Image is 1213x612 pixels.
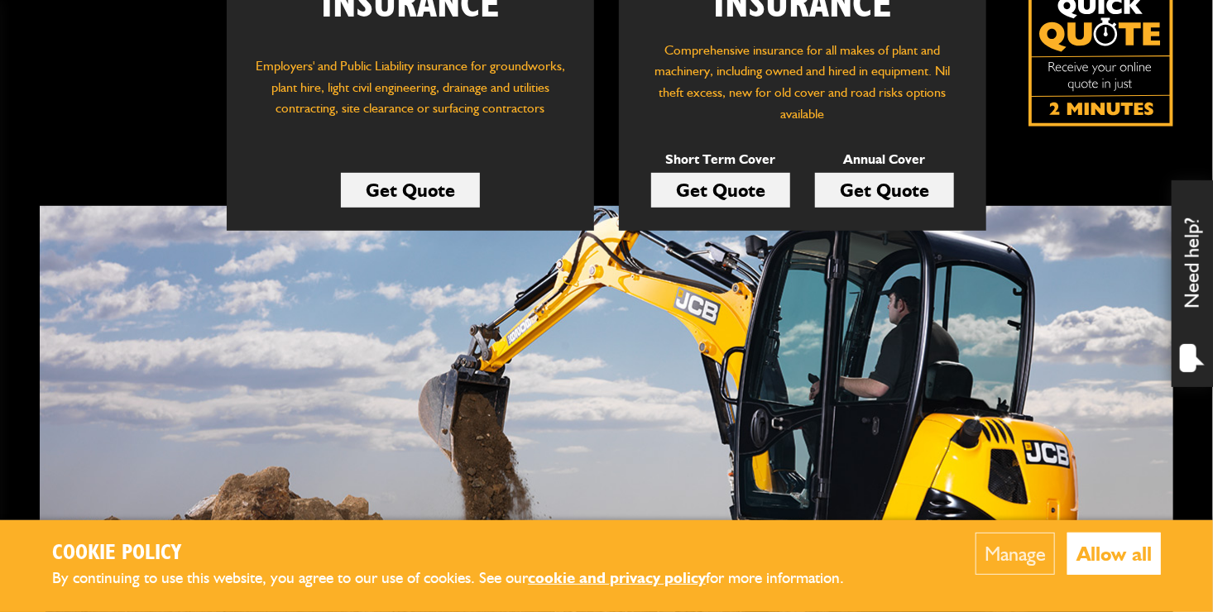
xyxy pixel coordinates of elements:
[815,173,954,208] a: Get Quote
[528,568,706,587] a: cookie and privacy policy
[52,541,871,567] h2: Cookie Policy
[252,55,569,135] p: Employers' and Public Liability insurance for groundworks, plant hire, light civil engineering, d...
[976,533,1055,575] button: Manage
[1172,180,1213,387] div: Need help?
[651,149,790,170] p: Short Term Cover
[1067,533,1161,575] button: Allow all
[651,173,790,208] a: Get Quote
[815,149,954,170] p: Annual Cover
[52,566,871,591] p: By continuing to use this website, you agree to our use of cookies. See our for more information.
[644,40,961,124] p: Comprehensive insurance for all makes of plant and machinery, including owned and hired in equipm...
[341,173,480,208] a: Get Quote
